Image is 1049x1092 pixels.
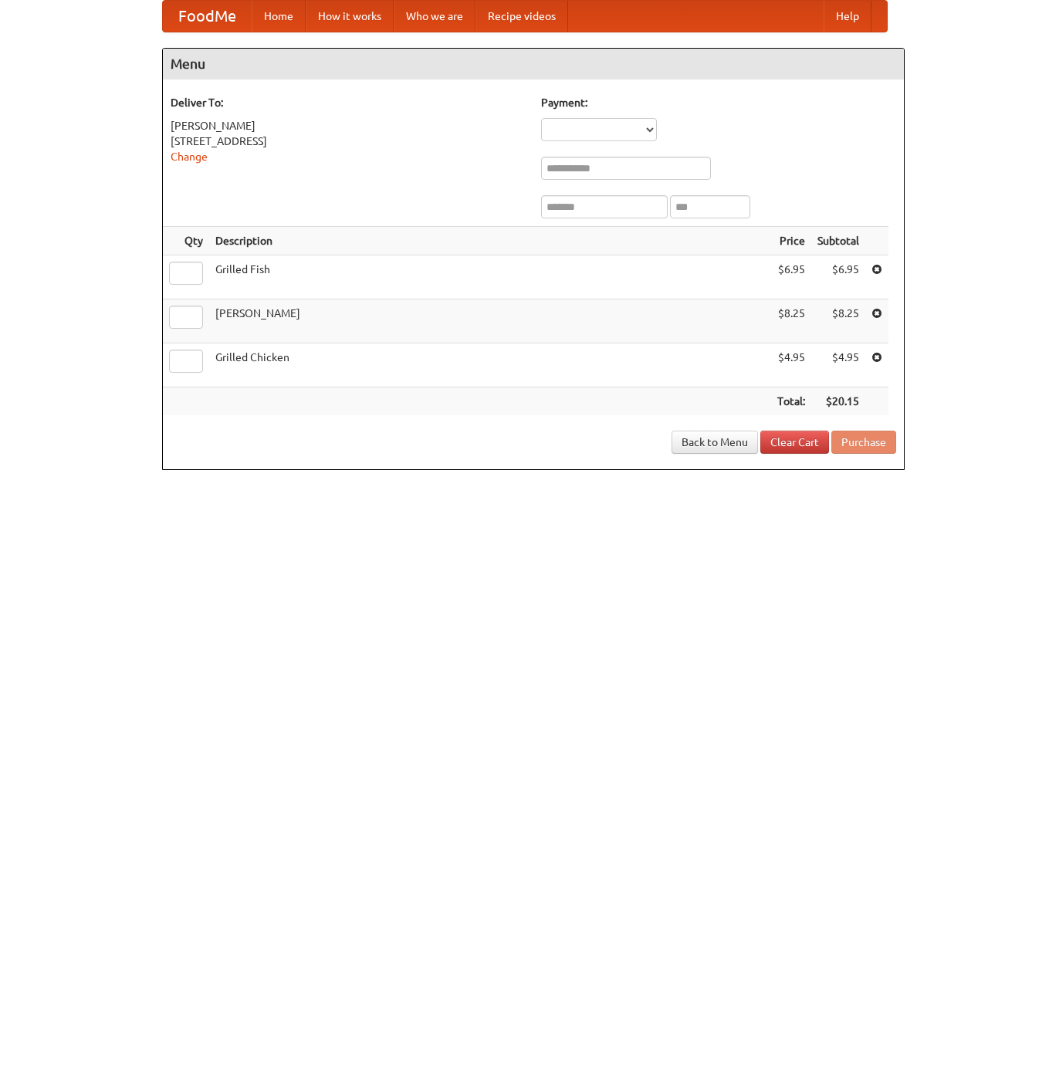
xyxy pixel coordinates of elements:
[672,431,758,454] a: Back to Menu
[811,343,865,387] td: $4.95
[171,150,208,163] a: Change
[811,227,865,255] th: Subtotal
[771,255,811,299] td: $6.95
[771,227,811,255] th: Price
[171,95,526,110] h5: Deliver To:
[163,227,209,255] th: Qty
[541,95,896,110] h5: Payment:
[771,299,811,343] td: $8.25
[824,1,871,32] a: Help
[831,431,896,454] button: Purchase
[760,431,829,454] a: Clear Cart
[209,227,771,255] th: Description
[163,1,252,32] a: FoodMe
[771,343,811,387] td: $4.95
[811,255,865,299] td: $6.95
[252,1,306,32] a: Home
[209,343,771,387] td: Grilled Chicken
[811,299,865,343] td: $8.25
[209,299,771,343] td: [PERSON_NAME]
[771,387,811,416] th: Total:
[171,118,526,134] div: [PERSON_NAME]
[811,387,865,416] th: $20.15
[209,255,771,299] td: Grilled Fish
[171,134,526,149] div: [STREET_ADDRESS]
[163,49,904,79] h4: Menu
[475,1,568,32] a: Recipe videos
[394,1,475,32] a: Who we are
[306,1,394,32] a: How it works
